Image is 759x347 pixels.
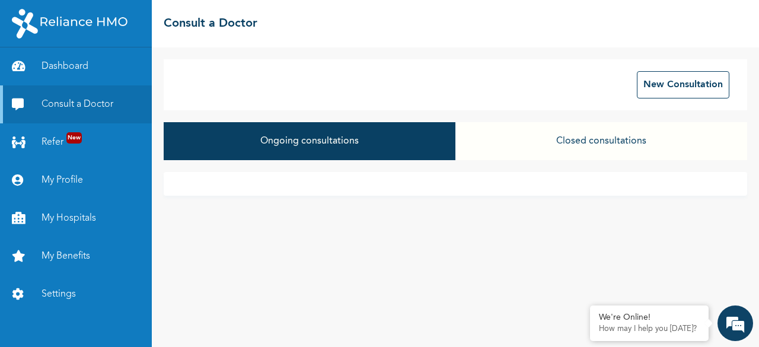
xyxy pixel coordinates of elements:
[66,132,82,144] span: New
[599,313,700,323] div: We're Online!
[164,15,257,33] h2: Consult a Doctor
[164,122,455,160] button: Ongoing consultations
[455,122,747,160] button: Closed consultations
[599,324,700,334] p: How may I help you today?
[637,71,729,98] button: New Consultation
[12,9,127,39] img: RelianceHMO's Logo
